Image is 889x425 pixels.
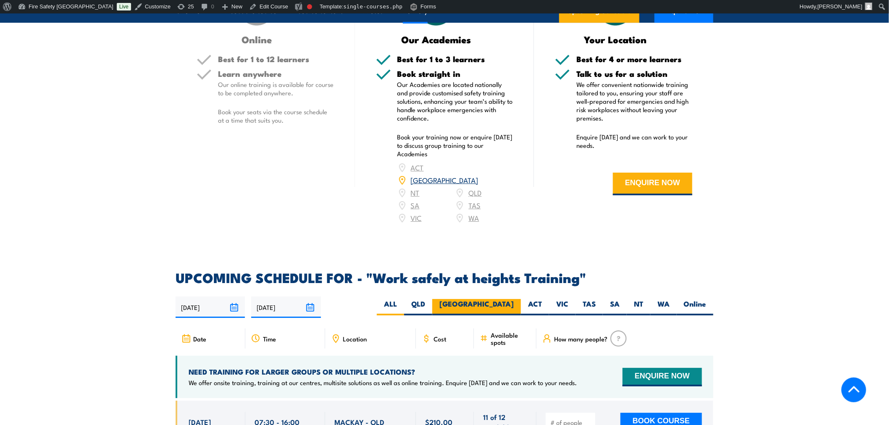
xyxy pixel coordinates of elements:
[218,70,334,78] h5: Learn anywhere
[397,70,513,78] h5: Book straight in
[818,3,863,10] span: [PERSON_NAME]
[677,299,713,315] label: Online
[576,80,692,122] p: We offer convenient nationwide training tailored to you, ensuring your staff are well-prepared fo...
[576,55,692,63] h5: Best for 4 or more learners
[434,335,446,342] span: Cost
[307,4,312,9] div: Focus keyphrase not set
[576,70,692,78] h5: Talk to us for a solution
[491,331,531,346] span: Available spots
[197,34,317,44] h3: Online
[549,299,576,315] label: VIC
[376,34,497,44] h3: Our Academies
[397,80,513,122] p: Our Academies are located nationally and provide customised safety training solutions, enhancing ...
[555,34,676,44] h3: Your Location
[218,80,334,97] p: Our online training is available for course to be completed anywhere.
[603,299,627,315] label: SA
[193,335,206,342] span: Date
[189,378,577,387] p: We offer onsite training, training at our centres, multisite solutions as well as online training...
[554,335,608,342] span: How many people?
[251,296,321,318] input: To date
[627,299,650,315] label: NT
[650,299,677,315] label: WA
[397,133,513,158] p: Book your training now or enquire [DATE] to discuss group training to our Academies
[432,299,521,315] label: [GEOGRAPHIC_DATA]
[343,3,402,10] span: single-courses.php
[613,173,692,195] button: ENQUIRE NOW
[521,299,549,315] label: ACT
[218,55,334,63] h5: Best for 1 to 12 learners
[189,367,577,376] h4: NEED TRAINING FOR LARGER GROUPS OR MULTIPLE LOCATIONS?
[576,299,603,315] label: TAS
[576,133,692,150] p: Enquire [DATE] and we can work to your needs.
[377,299,404,315] label: ALL
[397,55,513,63] h5: Best for 1 to 3 learners
[176,271,713,283] h2: UPCOMING SCHEDULE FOR - "Work safely at heights Training"
[404,299,432,315] label: QLD
[263,335,276,342] span: Time
[343,335,367,342] span: Location
[218,108,334,124] p: Book your seats via the course schedule at a time that suits you.
[176,296,245,318] input: From date
[411,175,479,185] a: [GEOGRAPHIC_DATA]
[623,368,702,386] button: ENQUIRE NOW
[117,3,131,10] a: Live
